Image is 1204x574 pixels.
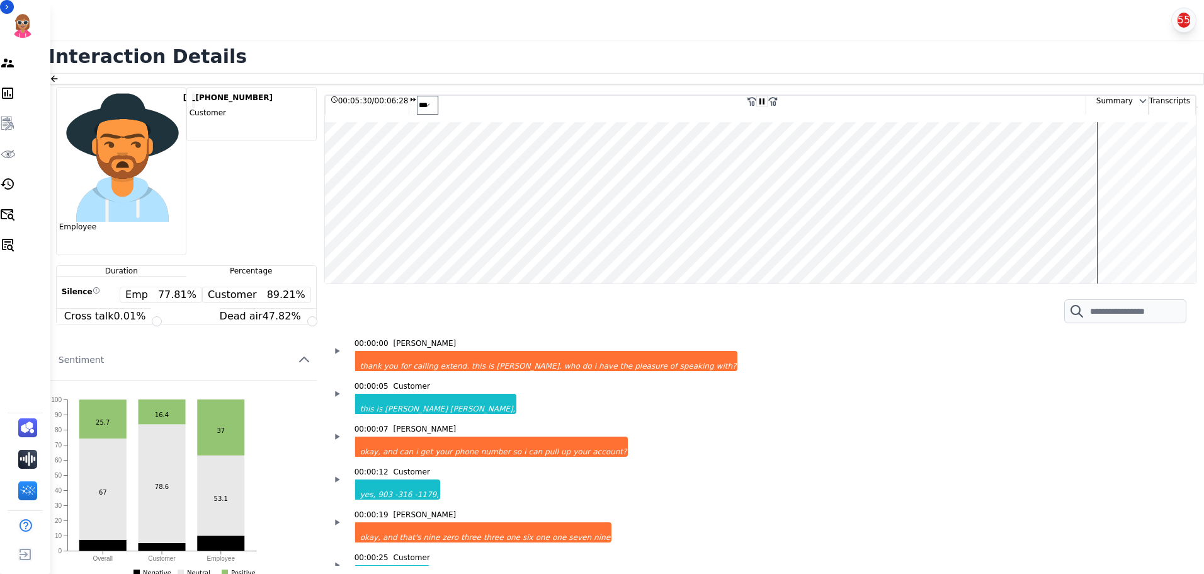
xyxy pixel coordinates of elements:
[48,45,1204,68] h1: Interaction Details
[355,479,377,500] div: yes,
[512,437,523,457] div: so
[355,437,382,457] div: okay,
[55,532,62,539] text: 10
[8,10,38,40] img: Bordered avatar
[482,522,505,542] div: three
[375,96,409,115] div: 00:06:28
[460,522,482,542] div: three
[48,353,114,366] span: Sentiment
[394,553,430,563] div: Customer
[1138,96,1148,106] svg: chevron down
[1149,96,1190,115] div: Transcripts
[93,555,113,562] text: Overall
[55,486,62,493] text: 40
[383,394,449,414] div: [PERSON_NAME]
[423,522,441,542] div: nine
[355,522,382,542] div: okay,
[262,287,310,302] span: 89.21 %
[355,394,375,414] div: this
[355,553,389,563] div: 00:00:25
[55,456,62,463] text: 60
[440,351,470,371] div: extend.
[394,424,457,434] div: [PERSON_NAME]
[399,522,423,542] div: that's
[297,352,312,367] svg: chevron up
[48,340,317,381] button: Sentiment chevron up
[593,522,611,542] div: nine
[669,351,679,371] div: of
[598,351,618,371] div: have
[99,488,107,495] text: 67
[186,266,316,277] div: Percentage
[207,555,235,562] text: Employee
[521,522,535,542] div: six
[190,108,314,118] div: Customer
[355,381,389,391] div: 00:00:05
[551,522,567,542] div: one
[619,351,634,371] div: the
[55,411,62,418] text: 90
[217,427,225,434] text: 37
[153,287,202,302] span: 77.81 %
[382,437,399,457] div: and
[678,351,715,371] div: speaking
[382,522,399,542] div: and
[480,437,512,457] div: number
[55,441,62,448] text: 70
[355,424,389,434] div: 00:00:07
[64,309,146,324] div: Cross talk 0.01 %
[55,426,62,433] text: 80
[155,483,169,490] text: 78.6
[563,351,581,371] div: who
[262,124,304,136] span: 48.61 %
[419,437,434,457] div: get
[62,287,100,303] div: Silence
[190,123,314,138] div: Talk to listen
[394,338,457,348] div: [PERSON_NAME]
[523,437,527,457] div: i
[434,437,453,457] div: your
[449,394,517,414] div: [PERSON_NAME],
[567,522,593,542] div: seven
[394,381,430,391] div: Customer
[394,479,413,500] div: -316
[470,351,487,371] div: this
[591,437,628,457] div: account?
[543,437,560,457] div: pull
[355,338,389,348] div: 00:00:00
[338,96,372,115] div: 00:05:30
[414,437,419,457] div: i
[535,522,551,542] div: one
[394,510,457,520] div: [PERSON_NAME]
[338,96,409,115] div: /
[355,351,383,371] div: thank
[394,467,430,477] div: Customer
[58,547,62,554] text: 0
[59,222,183,232] div: Employee
[203,287,262,302] span: Customer
[505,522,521,542] div: one
[55,517,62,524] text: 20
[51,396,62,403] text: 100
[355,510,389,520] div: 00:00:19
[375,394,384,414] div: is
[560,437,572,457] div: up
[593,351,598,371] div: i
[59,237,183,252] div: Talk to listen
[220,309,301,324] div: Dead air 47.82 %
[1133,96,1148,106] button: chevron down
[195,93,273,103] div: [PHONE_NUMBER]
[412,351,439,371] div: calling
[55,502,62,508] text: 30
[715,351,738,371] div: with?
[55,471,62,478] text: 50
[1178,13,1190,28] div: 55
[96,418,110,425] text: 25.7
[441,522,460,542] div: zero
[128,238,178,250] span: 205.73 %
[399,437,415,457] div: can
[453,437,480,457] div: phone
[355,467,389,477] div: 00:00:12
[496,351,564,371] div: [PERSON_NAME].
[1086,96,1133,115] div: Summary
